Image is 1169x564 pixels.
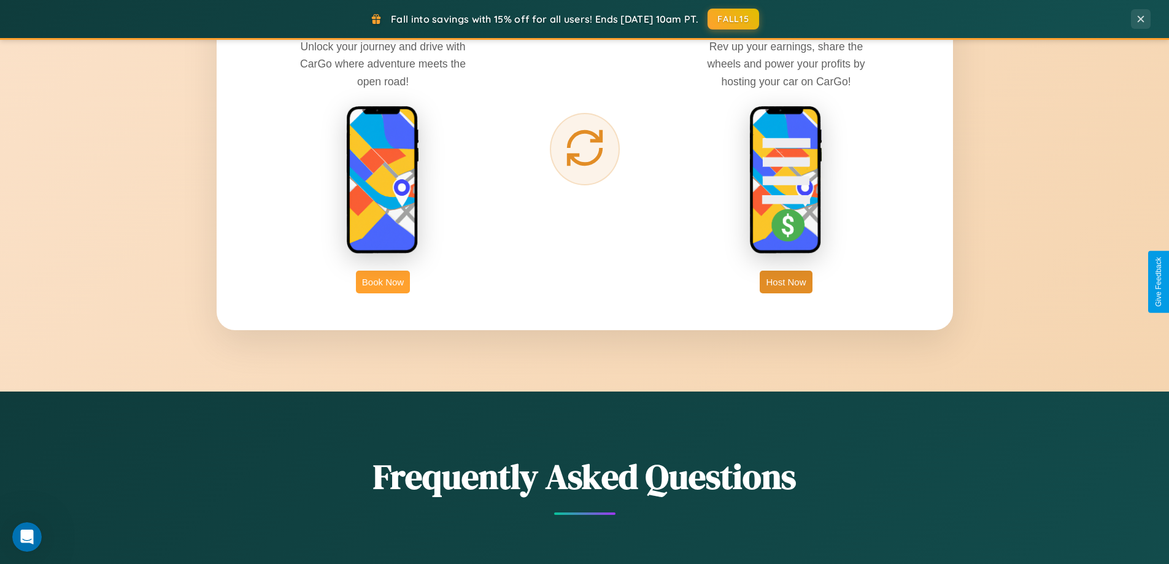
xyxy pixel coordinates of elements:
button: Host Now [760,271,812,293]
span: Fall into savings with 15% off for all users! Ends [DATE] 10am PT. [391,13,698,25]
img: host phone [749,106,823,255]
button: Book Now [356,271,410,293]
img: rent phone [346,106,420,255]
button: FALL15 [708,9,759,29]
p: Unlock your journey and drive with CarGo where adventure meets the open road! [291,38,475,90]
iframe: Intercom live chat [12,522,42,552]
div: Give Feedback [1154,257,1163,307]
p: Rev up your earnings, share the wheels and power your profits by hosting your car on CarGo! [694,38,878,90]
h2: Frequently Asked Questions [217,453,953,500]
